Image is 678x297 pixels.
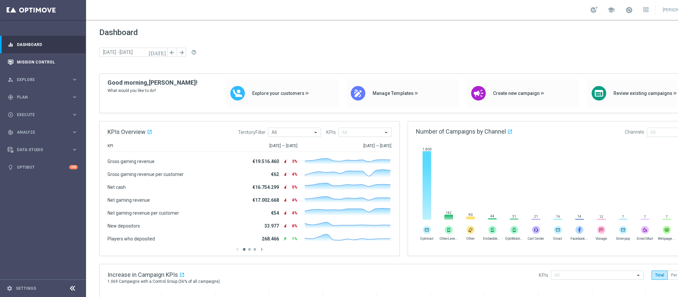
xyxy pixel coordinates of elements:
[8,77,71,83] div: Explore
[7,60,78,65] button: Mission Control
[71,76,78,83] i: keyboard_arrow_right
[7,95,78,100] button: gps_fixed Plan keyboard_arrow_right
[608,6,615,14] span: school
[8,158,78,176] div: Optibot
[8,129,71,135] div: Analyze
[7,165,78,170] button: lightbulb Optibot +10
[7,130,78,135] button: track_changes Analyze keyboard_arrow_right
[69,165,78,169] div: +10
[7,42,78,47] button: equalizer Dashboard
[17,95,71,99] span: Plan
[8,147,71,153] div: Data Studio
[7,112,78,117] button: play_circle_outline Execute keyboard_arrow_right
[17,78,71,82] span: Explore
[17,148,71,152] span: Data Studio
[17,130,71,134] span: Analyze
[71,147,78,153] i: keyboard_arrow_right
[17,113,71,117] span: Execute
[71,129,78,135] i: keyboard_arrow_right
[8,77,14,83] i: person_search
[8,94,71,100] div: Plan
[16,286,36,290] a: Settings
[8,164,14,170] i: lightbulb
[8,129,14,135] i: track_changes
[71,94,78,100] i: keyboard_arrow_right
[71,111,78,118] i: keyboard_arrow_right
[8,53,78,71] div: Mission Control
[17,53,78,71] a: Mission Control
[8,42,14,48] i: equalizer
[8,36,78,53] div: Dashboard
[8,94,14,100] i: gps_fixed
[17,36,78,53] a: Dashboard
[8,112,14,118] i: play_circle_outline
[7,77,78,82] button: person_search Explore keyboard_arrow_right
[7,285,13,291] i: settings
[7,147,78,152] button: Data Studio keyboard_arrow_right
[17,158,69,176] a: Optibot
[8,112,71,118] div: Execute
